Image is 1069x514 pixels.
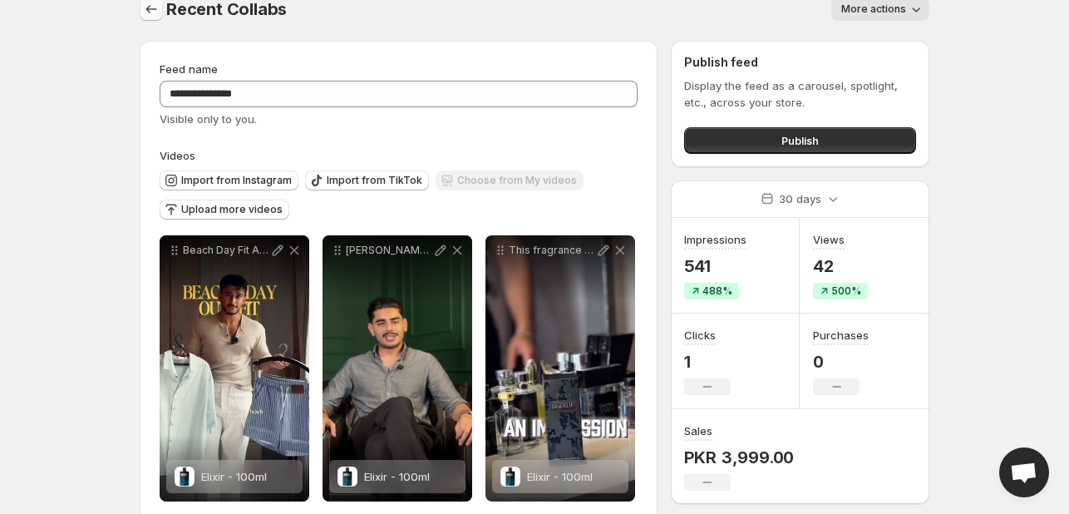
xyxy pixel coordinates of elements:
[181,174,292,187] span: Import from Instagram
[684,352,731,372] p: 1
[160,112,257,126] span: Visible only to you.
[337,467,357,487] img: Elixir - 100ml
[327,174,422,187] span: Import from TikTok
[684,77,916,111] p: Display the feed as a carousel, spotlight, etc., across your store.
[305,171,429,190] button: Import from TikTok
[160,149,195,162] span: Videos
[485,235,635,502] div: This fragrance is a luxury packed in a bottle summer fragrances should last long and ELIXIR ki Ti...
[781,132,819,149] span: Publish
[999,447,1049,497] div: Open chat
[813,231,845,248] h3: Views
[684,231,746,248] h3: Impressions
[346,244,432,257] p: [PERSON_NAME] ki baat to [PERSON_NAME] gi bhai dnoirofficial
[684,256,746,276] p: 541
[160,171,298,190] button: Import from Instagram
[175,467,195,487] img: Elixir - 100ml
[813,256,868,276] p: 42
[160,62,218,76] span: Feed name
[684,423,712,439] h3: Sales
[509,244,595,257] p: This fragrance is a luxury packed in a bottle summer fragrances should last long and ELIXIR ki Ti...
[181,203,283,216] span: Upload more videos
[183,244,269,257] p: Beach Day Fit And my choice of scent is dnoirofficial Elixir - a blend of fresh and aquatic notes...
[527,470,593,483] span: Elixir - 100ml
[201,470,267,483] span: Elixir - 100ml
[160,200,289,220] button: Upload more videos
[364,470,430,483] span: Elixir - 100ml
[831,284,861,298] span: 500%
[813,327,869,343] h3: Purchases
[702,284,732,298] span: 488%
[160,235,309,502] div: Beach Day Fit And my choice of scent is dnoirofficial Elixir - a blend of fresh and aquatic notes...
[684,54,916,71] h2: Publish feed
[813,352,869,372] p: 0
[779,190,821,207] p: 30 days
[841,2,906,16] span: More actions
[684,327,716,343] h3: Clicks
[684,447,795,467] p: PKR 3,999.00
[500,467,520,487] img: Elixir - 100ml
[323,235,472,502] div: [PERSON_NAME] ki baat to [PERSON_NAME] gi bhai dnoirofficialElixir - 100mlElixir - 100ml
[684,127,916,154] button: Publish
